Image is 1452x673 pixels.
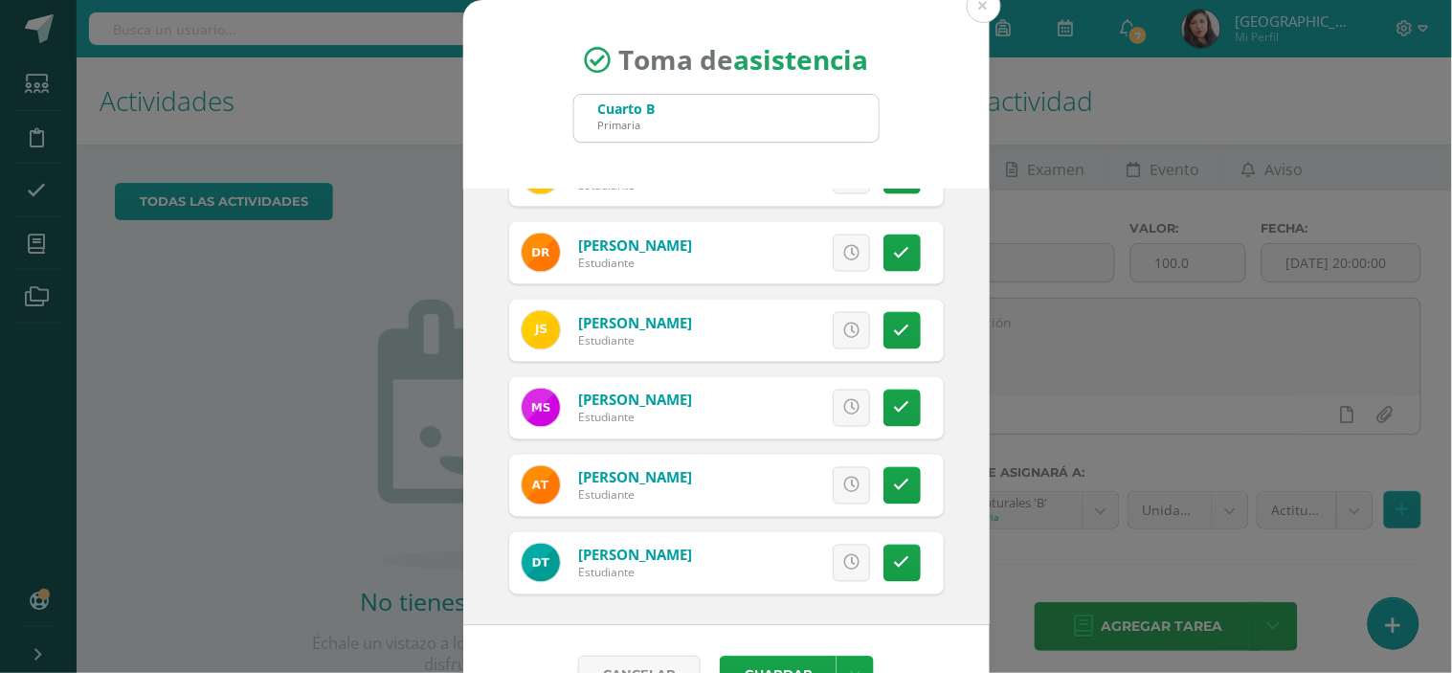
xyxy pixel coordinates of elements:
img: 0c464d01f46ce8e9e832edb9612c4cd4.png [522,234,560,272]
div: Estudiante [578,487,692,504]
div: Cuarto B [598,100,656,118]
div: Primaria [598,118,656,132]
div: Estudiante [578,255,692,271]
span: Excusa [742,546,794,581]
span: Excusa [742,468,794,504]
div: Estudiante [578,410,692,426]
span: Toma de [618,42,868,79]
div: Estudiante [578,565,692,581]
a: [PERSON_NAME] [578,313,692,332]
img: 4c2b82b3177ae19f344896642be22196.png [522,466,560,505]
span: Excusa [742,313,794,348]
a: [PERSON_NAME] [578,468,692,487]
input: Busca un grado o sección aquí... [574,95,879,142]
img: b71e07d9ac6f4a957f2cdfbf3382ae64.png [522,544,560,582]
img: fc2b2455cc540b0f027fc1d4bc65a690.png [522,389,560,427]
img: 2f961bc6ef347c92252d345050a05234.png [522,311,560,349]
a: [PERSON_NAME] [578,546,692,565]
a: [PERSON_NAME] [578,236,692,255]
span: Excusa [742,236,794,271]
div: Estudiante [578,332,692,348]
span: Excusa [742,391,794,426]
a: [PERSON_NAME] [578,391,692,410]
strong: asistencia [733,42,868,79]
